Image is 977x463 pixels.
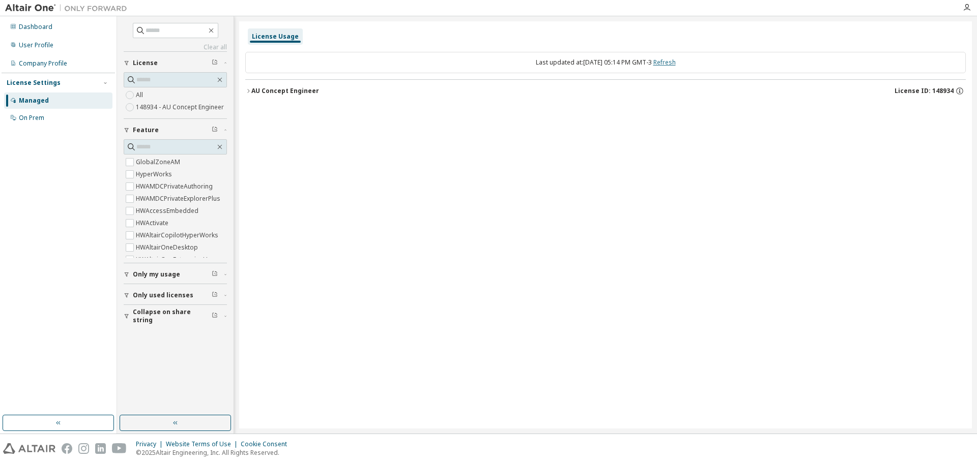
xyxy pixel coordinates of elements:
[133,59,158,67] span: License
[136,241,200,254] label: HWAltairOneDesktop
[895,87,954,95] span: License ID: 148934
[136,193,222,205] label: HWAMDCPrivateExplorerPlus
[136,101,226,113] label: 148934 - AU Concept Engineer
[133,308,212,324] span: Collapse on share string
[136,205,200,217] label: HWAccessEmbedded
[112,443,127,454] img: youtube.svg
[5,3,132,13] img: Altair One
[19,114,44,122] div: On Prem
[136,229,220,241] label: HWAltairCopilotHyperWorks
[124,119,227,141] button: Feature
[136,254,219,266] label: HWAltairOneEnterpriseUser
[136,448,293,457] p: © 2025 Altair Engineering, Inc. All Rights Reserved.
[251,87,319,95] div: AU Concept Engineer
[245,52,966,73] div: Last updated at: [DATE] 05:14 PM GMT-3
[19,23,52,31] div: Dashboard
[653,58,676,67] a: Refresh
[133,291,193,299] span: Only used licenses
[3,443,55,454] img: altair_logo.svg
[133,270,180,279] span: Only my usage
[212,126,218,134] span: Clear filter
[245,80,966,102] button: AU Concept EngineerLicense ID: 148934
[124,43,227,51] a: Clear all
[95,443,106,454] img: linkedin.svg
[62,443,72,454] img: facebook.svg
[212,312,218,320] span: Clear filter
[124,263,227,286] button: Only my usage
[133,126,159,134] span: Feature
[136,156,182,168] label: GlobalZoneAM
[136,168,174,180] label: HyperWorks
[241,440,293,448] div: Cookie Consent
[7,79,61,87] div: License Settings
[212,270,218,279] span: Clear filter
[166,440,241,448] div: Website Terms of Use
[19,41,53,49] div: User Profile
[252,33,299,41] div: License Usage
[19,97,49,105] div: Managed
[19,59,67,68] div: Company Profile
[124,52,227,74] button: License
[212,59,218,67] span: Clear filter
[136,89,145,101] label: All
[136,217,170,229] label: HWActivate
[124,305,227,327] button: Collapse on share string
[136,180,215,193] label: HWAMDCPrivateAuthoring
[136,440,166,448] div: Privacy
[78,443,89,454] img: instagram.svg
[124,284,227,306] button: Only used licenses
[212,291,218,299] span: Clear filter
